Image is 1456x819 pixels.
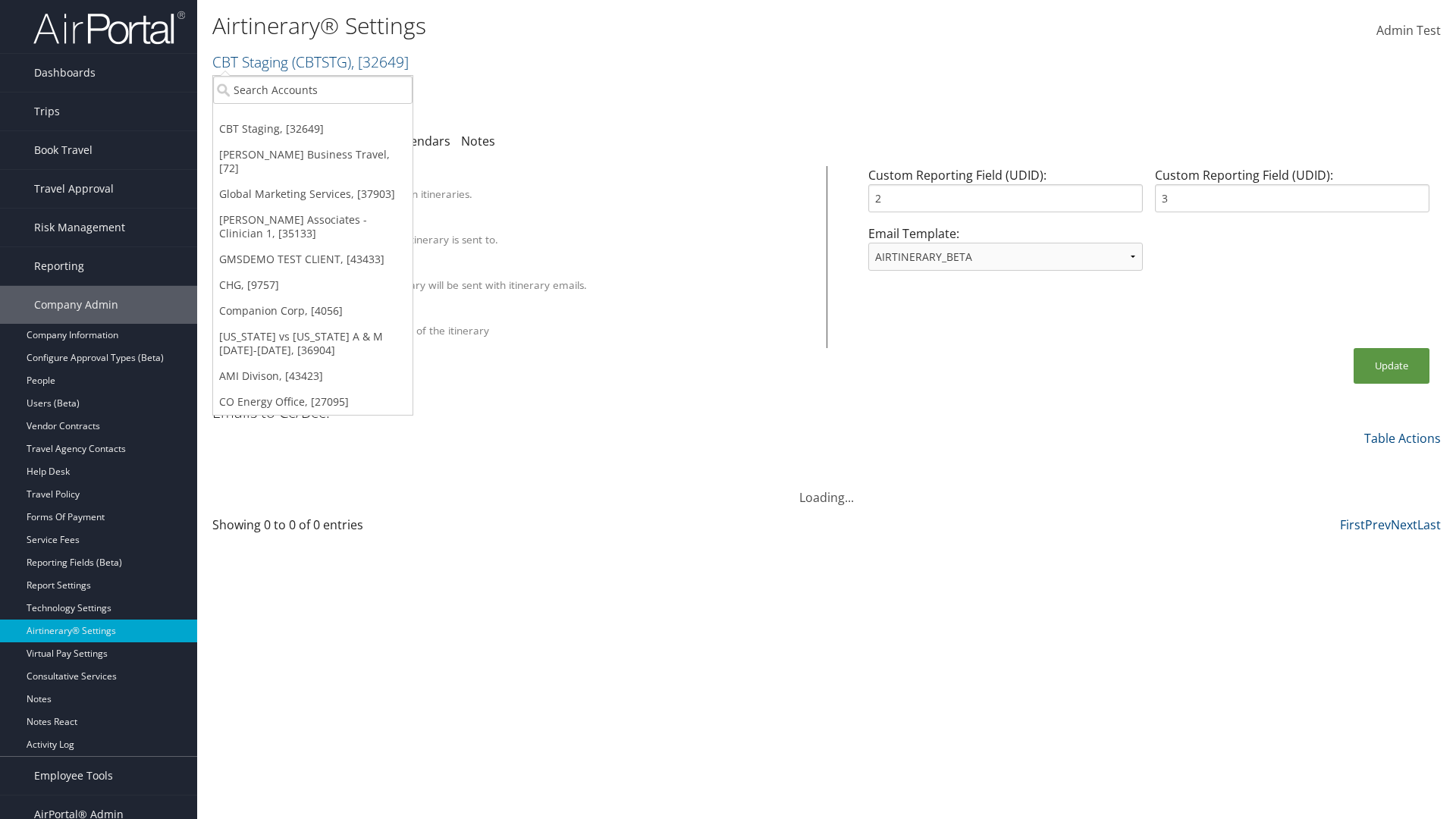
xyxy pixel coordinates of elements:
[34,93,60,130] span: Trips
[283,218,808,232] div: Override Email
[34,170,114,208] span: Travel Approval
[1417,516,1441,533] a: Last
[34,131,93,169] span: Book Travel
[213,272,413,298] a: CHG, [9757]
[1364,430,1441,447] a: Table Actions
[213,389,413,415] a: CO Energy Office, [27095]
[212,10,1031,42] h1: Airtinerary® Settings
[213,207,413,246] a: [PERSON_NAME] Associates - Clinician 1, [35133]
[393,133,450,149] a: Calendars
[34,757,113,795] span: Employee Tools
[34,247,84,285] span: Reporting
[213,363,413,389] a: AMI Divison, [43423]
[212,470,1441,507] div: Loading...
[1149,166,1436,224] div: Custom Reporting Field (UDID):
[1376,8,1441,55] a: Admin Test
[1354,348,1429,384] button: Update
[351,52,409,72] span: , [ 32649 ]
[461,133,495,149] a: Notes
[213,142,413,181] a: [PERSON_NAME] Business Travel, [72]
[283,173,808,187] div: Client Name
[1391,516,1417,533] a: Next
[292,52,351,72] span: ( CBTSTG )
[1376,22,1441,39] span: Admin Test
[862,224,1149,283] div: Email Template:
[213,181,413,207] a: Global Marketing Services, [37903]
[213,246,413,272] a: GMSDEMO TEST CLIENT, [43433]
[213,298,413,324] a: Companion Corp, [4056]
[283,264,808,278] div: Attach PDF
[34,54,96,92] span: Dashboards
[1365,516,1391,533] a: Prev
[34,209,125,246] span: Risk Management
[212,52,409,72] a: CBT Staging
[34,286,118,324] span: Company Admin
[213,116,413,142] a: CBT Staging, [32649]
[213,324,413,363] a: [US_STATE] vs [US_STATE] A & M [DATE]-[DATE], [36904]
[283,309,808,323] div: Show Survey
[283,278,587,293] label: A PDF version of the itinerary will be sent with itinerary emails.
[212,516,510,541] div: Showing 0 to 0 of 0 entries
[33,10,185,45] img: airportal-logo.png
[213,76,413,104] input: Search Accounts
[862,166,1149,224] div: Custom Reporting Field (UDID):
[1340,516,1365,533] a: First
